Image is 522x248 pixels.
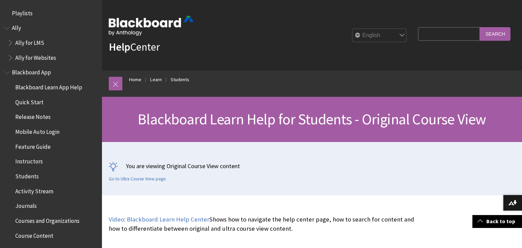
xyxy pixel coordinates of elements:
a: Home [129,75,141,84]
a: HelpCenter [109,40,160,54]
span: Ally for Websites [15,52,56,61]
nav: Book outline for Playlists [4,7,98,19]
a: Students [171,75,189,84]
span: Ally [12,22,21,32]
span: Blackboard Learn App Help [15,82,82,91]
span: Ally for LMS [15,37,44,46]
a: Learn [150,75,162,84]
span: Activity Stream [15,185,53,195]
span: Release Notes [15,111,51,121]
span: Blackboard Learn Help for Students - Original Course View [138,110,486,128]
span: Feature Guide [15,141,51,150]
span: Journals [15,200,37,210]
span: Blackboard App [12,67,51,76]
a: Go to Ultra Course View page. [109,176,167,182]
span: Quick Start [15,96,43,106]
a: Video: Blackboard Learn Help Center [109,215,209,224]
p: Shows how to navigate the help center page, how to search for content and how to differentiate be... [109,215,415,233]
a: Back to top [472,215,522,228]
nav: Book outline for Anthology Ally Help [4,22,98,64]
img: Blackboard by Anthology [109,16,194,36]
p: You are viewing Original Course View content [109,162,515,170]
span: Instructors [15,156,43,165]
input: Search [480,27,510,40]
span: Course Content [15,230,53,239]
select: Site Language Selector [352,29,407,42]
strong: Help [109,40,130,54]
span: Courses and Organizations [15,215,80,224]
span: Mobile Auto Login [15,126,59,135]
span: Students [15,171,39,180]
span: Playlists [12,7,33,17]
